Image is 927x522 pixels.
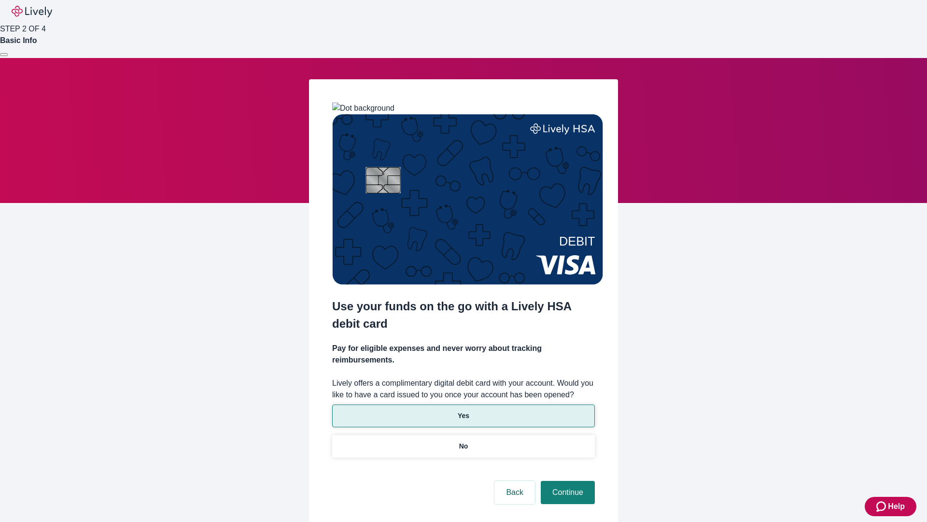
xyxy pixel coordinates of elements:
[12,6,52,17] img: Lively
[332,114,603,285] img: Debit card
[876,501,888,512] svg: Zendesk support icon
[494,481,535,504] button: Back
[332,435,595,458] button: No
[541,481,595,504] button: Continue
[459,441,468,451] p: No
[865,497,916,516] button: Zendesk support iconHelp
[332,102,394,114] img: Dot background
[332,377,595,401] label: Lively offers a complimentary digital debit card with your account. Would you like to have a card...
[888,501,905,512] span: Help
[458,411,469,421] p: Yes
[332,405,595,427] button: Yes
[332,298,595,333] h2: Use your funds on the go with a Lively HSA debit card
[332,343,595,366] h4: Pay for eligible expenses and never worry about tracking reimbursements.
